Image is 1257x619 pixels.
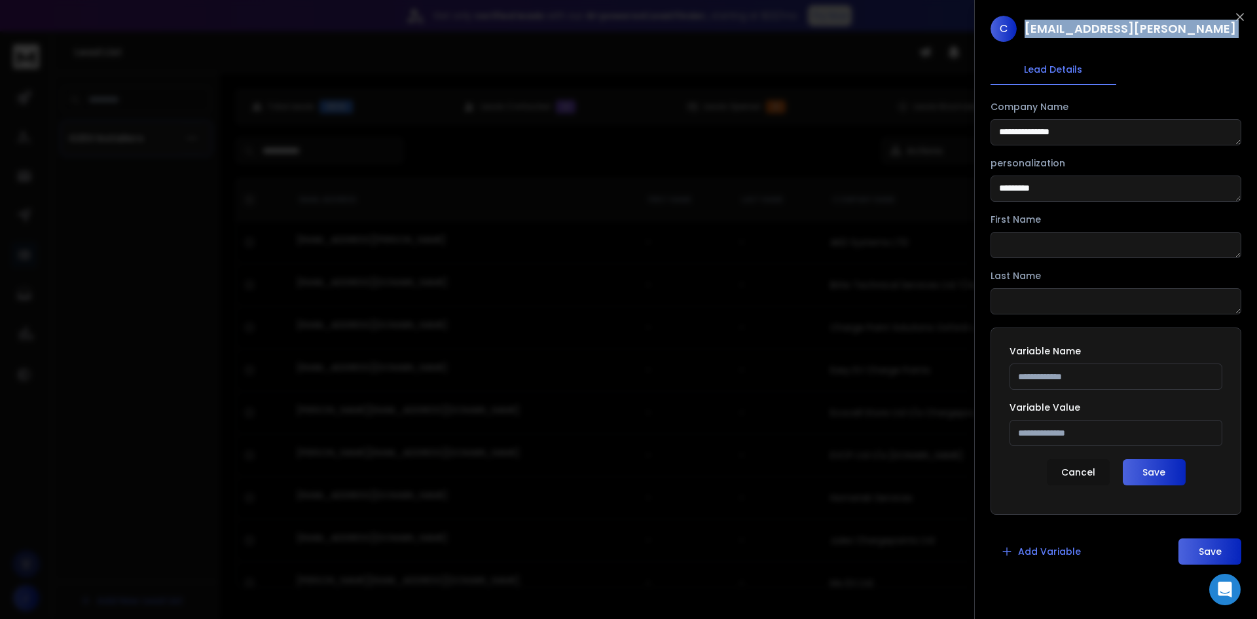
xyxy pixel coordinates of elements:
button: Lead Details [991,55,1116,85]
label: Last Name [991,271,1041,280]
label: Variable Name [1010,347,1222,356]
button: Add Variable [991,538,1091,565]
label: personalization [991,159,1065,168]
label: Variable Value [1010,403,1222,412]
button: Save [1178,538,1241,565]
span: C [991,16,1017,42]
label: Company Name [991,102,1068,111]
div: Open Intercom Messenger [1209,574,1241,605]
h1: [EMAIL_ADDRESS][PERSON_NAME] [1025,20,1236,38]
button: Cancel [1047,459,1110,485]
button: Save [1123,459,1186,485]
label: First Name [991,215,1041,224]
